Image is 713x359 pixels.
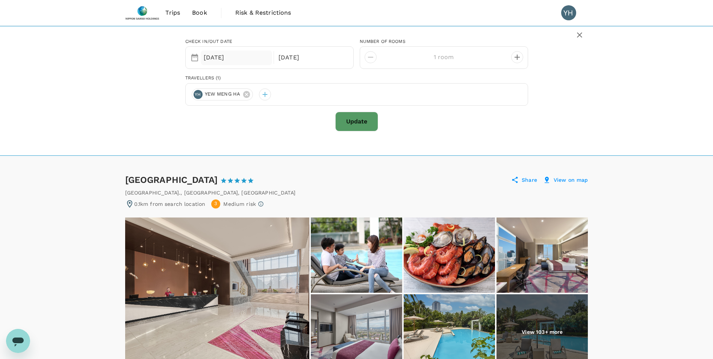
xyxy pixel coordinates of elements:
[125,5,160,21] img: Nippon Sanso Holdings Singapore Pte Ltd
[554,176,588,184] p: View on map
[235,8,291,17] span: Risk & Restrictions
[185,75,528,81] div: Travellers (1)
[335,112,378,131] button: Update
[200,91,245,98] span: YEW MENG HA
[185,38,354,45] div: Check in/out date
[497,218,588,293] img: Be inspired during your stay in our refreshed Crowne Suite Room
[201,50,272,65] div: [DATE]
[214,200,217,207] span: 3
[360,38,528,45] div: number of Rooms
[223,200,256,208] p: Medium risk
[511,51,523,63] button: decrease
[165,8,180,17] span: Trips
[561,5,576,20] div: YH
[125,189,295,196] div: [GEOGRAPHIC_DATA]. , [GEOGRAPHIC_DATA] , [GEOGRAPHIC_DATA]
[383,51,505,63] input: Add rooms
[134,200,206,208] p: 0.1km from search location
[192,8,207,17] span: Book
[276,50,347,65] div: [DATE]
[522,176,537,184] p: Share
[311,218,402,293] img: We have the facilities for your great staycation.
[522,328,563,336] p: View 103+ more
[6,329,30,353] iframe: Button to launch messaging window
[194,90,203,99] div: YH
[404,218,495,293] img: Seven Corners Seafood
[192,88,253,100] div: YHYEW MENG HA
[125,174,254,186] div: [GEOGRAPHIC_DATA]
